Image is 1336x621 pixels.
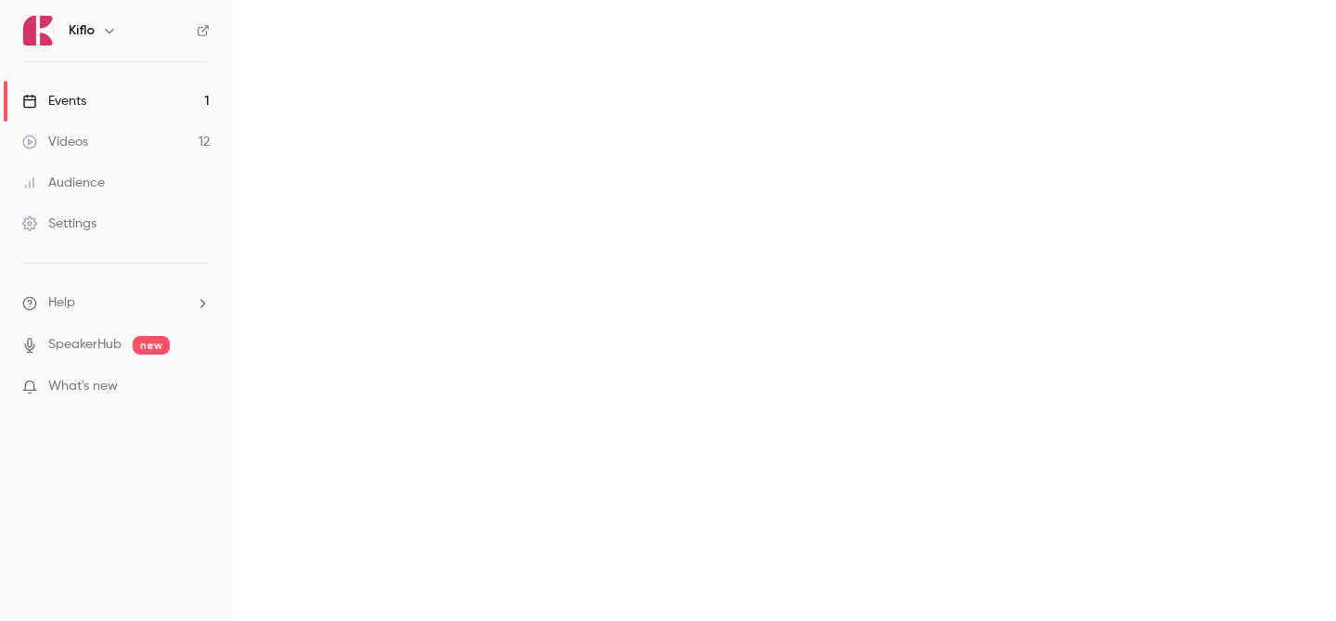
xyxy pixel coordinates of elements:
[48,335,122,355] a: SpeakerHub
[23,16,53,45] img: Kiflo
[22,92,86,110] div: Events
[22,214,96,233] div: Settings
[48,293,75,313] span: Help
[69,21,95,40] h6: Kiflo
[22,133,88,151] div: Videos
[133,336,170,355] span: new
[48,377,118,396] span: What's new
[22,174,105,192] div: Audience
[22,293,210,313] li: help-dropdown-opener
